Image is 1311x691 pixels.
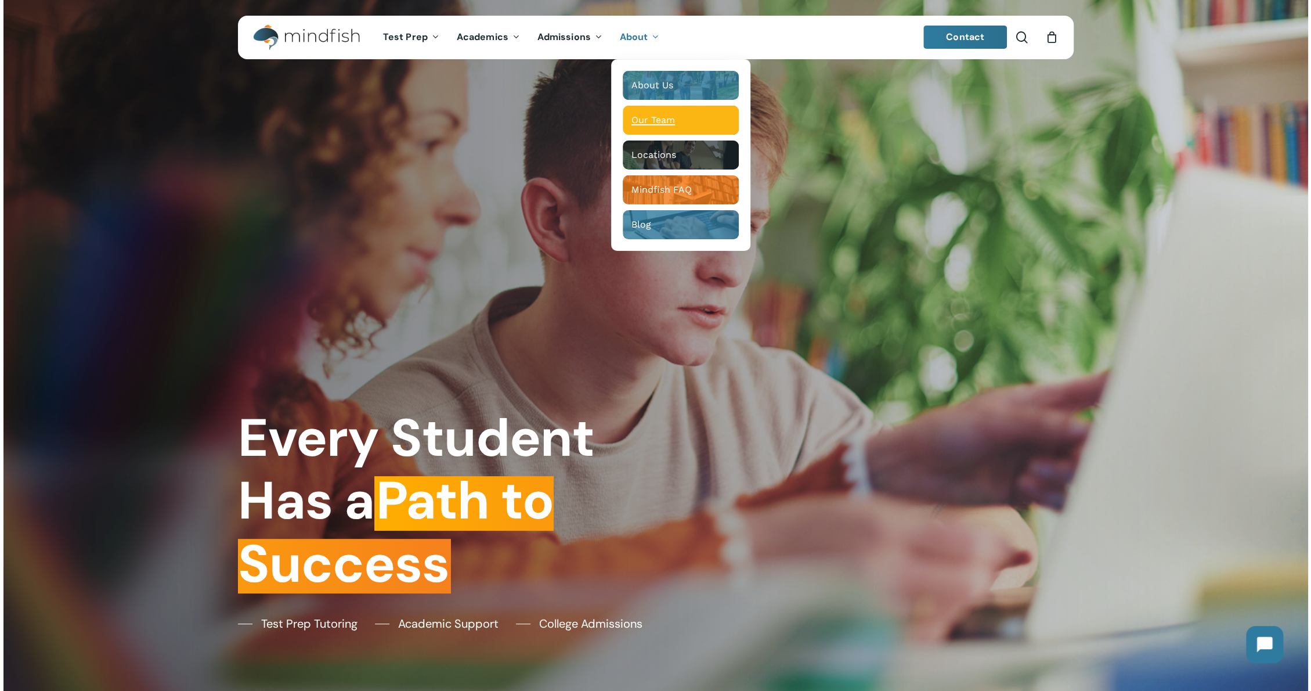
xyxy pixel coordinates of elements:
[623,106,739,135] a: Our Team
[238,16,1074,59] header: Main Menu
[923,26,1007,49] a: Contact
[631,184,692,195] span: Mindfish FAQ
[623,71,739,100] a: About Us
[620,31,648,43] span: About
[238,466,554,598] em: Path to Success
[448,33,529,42] a: Academics
[374,33,448,42] a: Test Prep
[261,615,357,632] span: Test Prep Tutoring
[1045,31,1058,44] a: Cart
[631,219,651,230] span: Blog
[238,406,647,595] h1: Every Student Has a
[374,16,668,59] nav: Main Menu
[611,33,669,42] a: About
[516,615,642,632] a: College Admissions
[623,175,739,204] a: Mindfish FAQ
[631,149,676,160] span: Locations
[623,210,739,239] a: Blog
[537,31,591,43] span: Admissions
[375,615,499,632] a: Academic Support
[631,114,675,125] span: Our Team
[946,31,984,43] span: Contact
[539,615,642,632] span: College Admissions
[529,33,611,42] a: Admissions
[457,31,508,43] span: Academics
[1234,614,1295,675] iframe: Chatbot
[623,141,739,170] a: Locations
[398,615,499,632] span: Academic Support
[383,31,428,43] span: Test Prep
[238,615,357,632] a: Test Prep Tutoring
[631,80,673,91] span: About Us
